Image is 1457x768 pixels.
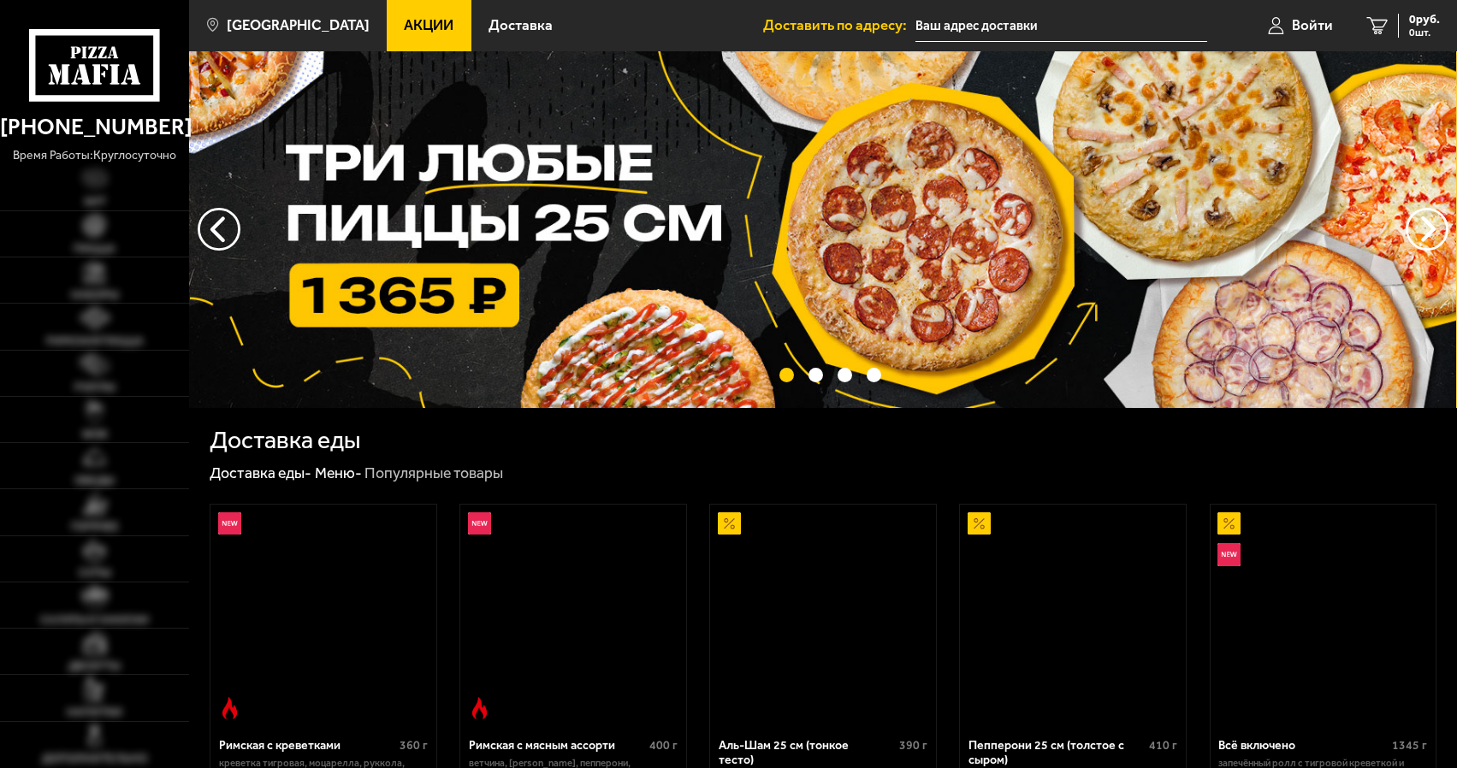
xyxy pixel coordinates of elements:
[469,738,645,753] div: Римская с мясным ассорти
[404,18,453,32] span: Акции
[1406,208,1448,251] button: предыдущий
[210,464,311,482] a: Доставка еды-
[364,464,503,483] div: Популярные товары
[968,738,1145,767] div: Пепперони 25 см (толстое с сыром)
[71,521,119,532] span: Горячее
[960,505,1185,727] a: АкционныйПепперони 25 см (толстое с сыром)
[719,738,895,767] div: Аль-Шам 25 см (тонкое тесто)
[40,614,149,625] span: Салаты и закуски
[968,512,991,535] img: Акционный
[915,10,1207,42] input: Ваш адрес доставки
[808,368,823,382] button: точки переключения
[74,475,115,486] span: Обеды
[468,512,491,535] img: Новинка
[838,368,852,382] button: точки переключения
[315,464,362,482] a: Меню-
[79,567,111,578] span: Супы
[1217,543,1241,566] img: Новинка
[74,381,115,393] span: Роллы
[210,505,435,727] a: НовинкаОстрое блюдоРимская с креветками
[1392,738,1427,753] span: 1345 г
[68,660,121,671] span: Десерты
[46,335,144,346] span: Римская пицца
[1409,14,1440,26] span: 0 руб.
[867,368,881,382] button: точки переключения
[227,18,370,32] span: [GEOGRAPHIC_DATA]
[210,428,360,452] h1: Доставка еды
[1218,738,1388,753] div: Всё включено
[84,196,106,207] span: Хит
[198,208,240,251] button: следующий
[779,368,794,382] button: точки переключения
[82,428,108,440] span: WOK
[763,18,915,32] span: Доставить по адресу:
[1217,512,1241,535] img: Акционный
[1292,18,1333,32] span: Войти
[1149,738,1177,753] span: 410 г
[710,505,935,727] a: АкционныйАль-Шам 25 см (тонкое тесто)
[489,18,553,32] span: Доставка
[67,706,122,718] span: Напитки
[219,738,395,753] div: Римская с креветками
[74,243,115,254] span: Пицца
[42,753,147,764] span: Дополнительно
[218,697,241,720] img: Острое блюдо
[718,512,741,535] img: Акционный
[1409,27,1440,38] span: 0 шт.
[218,512,241,535] img: Новинка
[71,289,119,300] span: Наборы
[460,505,685,727] a: НовинкаОстрое блюдоРимская с мясным ассорти
[899,738,927,753] span: 390 г
[649,738,678,753] span: 400 г
[1211,505,1436,727] a: АкционныйНовинкаВсё включено
[400,738,428,753] span: 360 г
[468,697,491,720] img: Острое блюдо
